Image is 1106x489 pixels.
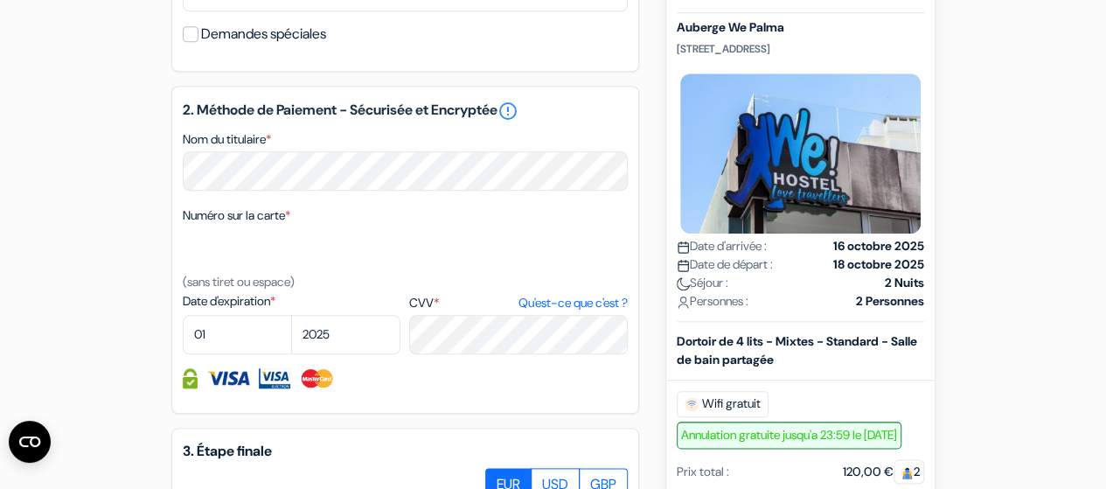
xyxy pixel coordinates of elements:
[677,21,924,36] h5: Auberge We Palma
[183,292,400,311] label: Date d'expiration
[518,294,627,312] a: Qu'est-ce que c'est ?
[206,368,250,388] img: Visa
[885,274,924,292] strong: 2 Nuits
[183,443,628,459] h5: 3. Étape finale
[183,368,198,388] img: Information de carte de crédit entièrement encryptée et sécurisée
[183,274,295,290] small: (sans tiret ou espace)
[677,241,690,254] img: calendar.svg
[259,368,290,388] img: Visa Electron
[833,255,924,274] strong: 18 octobre 2025
[677,255,773,274] span: Date de départ :
[677,259,690,272] img: calendar.svg
[497,101,518,122] a: error_outline
[201,22,326,46] label: Demandes spéciales
[677,277,690,290] img: moon.svg
[9,421,51,463] button: Ouvrir le widget CMP
[677,292,748,311] span: Personnes :
[409,294,627,312] label: CVV
[833,237,924,255] strong: 16 octobre 2025
[685,397,699,411] img: free_wifi.svg
[183,206,290,225] label: Numéro sur la carte
[843,463,924,481] div: 120,00 €
[856,292,924,311] strong: 2 Personnes
[183,101,628,122] h5: 2. Méthode de Paiement - Sécurisée et Encryptée
[901,466,914,479] img: guest.svg
[677,237,767,255] span: Date d'arrivée :
[677,274,728,292] span: Séjour :
[677,422,901,449] span: Annulation gratuite jusqu'a 23:59 le [DATE]
[894,459,924,484] span: 2
[677,463,729,481] div: Prix total :
[183,130,271,149] label: Nom du titulaire
[299,368,335,388] img: Master Card
[677,42,924,56] p: [STREET_ADDRESS]
[677,333,917,367] b: Dortoir de 4 lits - Mixtes - Standard - Salle de bain partagée
[677,296,690,309] img: user_icon.svg
[677,391,769,417] span: Wifi gratuit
